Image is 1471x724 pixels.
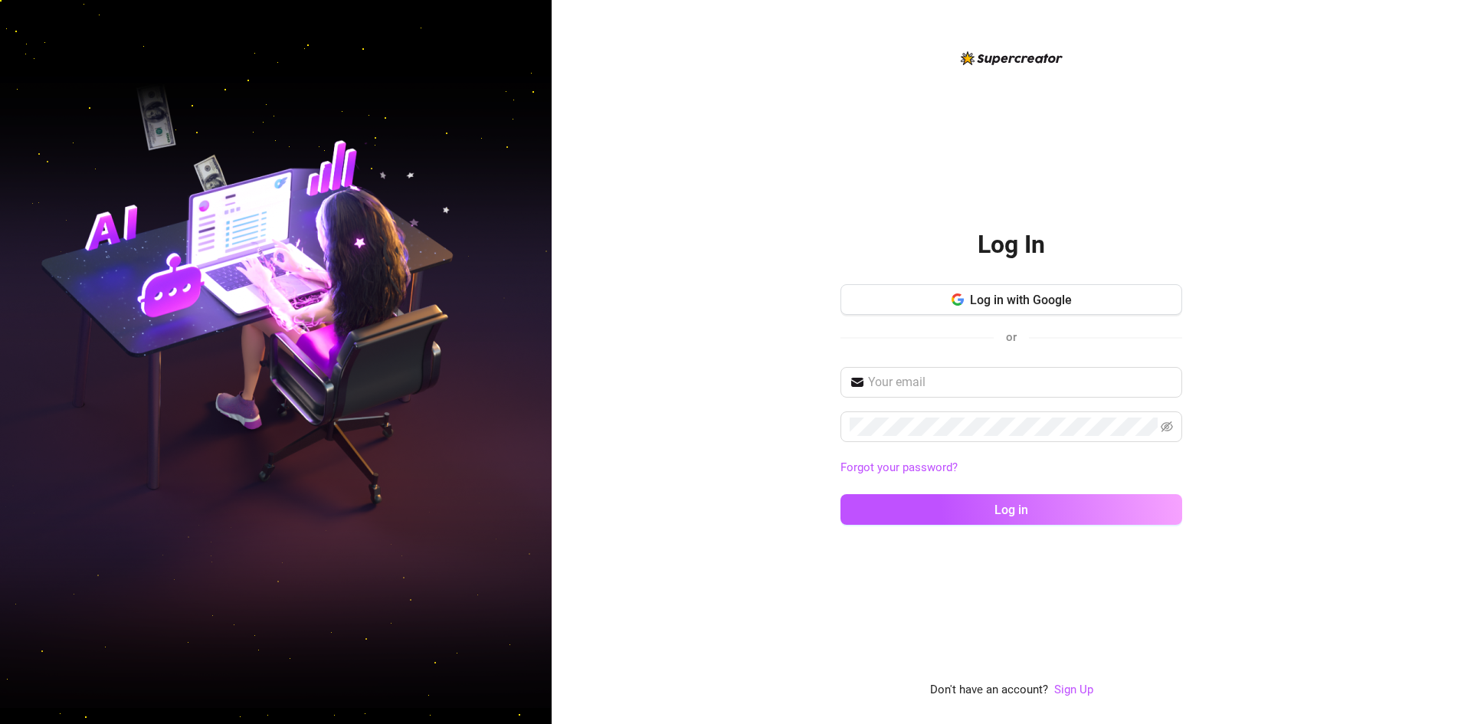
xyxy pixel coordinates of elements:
[961,51,1063,65] img: logo-BBDzfeDw.svg
[930,681,1048,699] span: Don't have an account?
[840,459,1182,477] a: Forgot your password?
[840,284,1182,315] button: Log in with Google
[978,229,1045,260] h2: Log In
[1054,681,1093,699] a: Sign Up
[868,373,1173,391] input: Your email
[970,293,1072,307] span: Log in with Google
[1006,330,1017,344] span: or
[1161,421,1173,433] span: eye-invisible
[840,494,1182,525] button: Log in
[840,460,958,474] a: Forgot your password?
[1054,683,1093,696] a: Sign Up
[994,503,1028,517] span: Log in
